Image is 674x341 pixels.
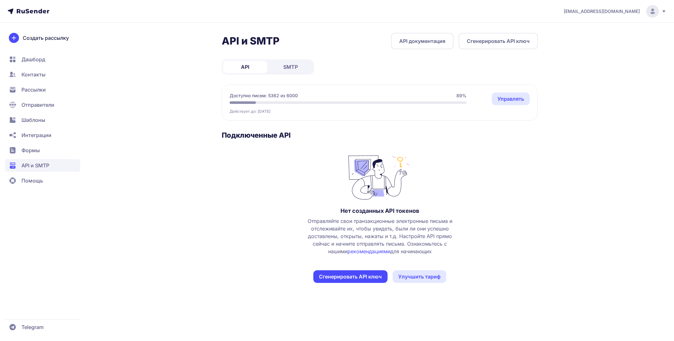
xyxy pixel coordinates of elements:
[230,109,270,114] span: Действует до: [DATE]
[313,270,388,283] button: Сгенерировать API ключ
[241,63,249,71] span: API
[302,217,458,255] span: Отправляйте свои транзакционные электронные письма и отслеживайте их, чтобы увидеть, были ли они ...
[21,162,49,169] span: API и SMTP
[222,35,280,47] h2: API и SMTP
[21,116,45,124] span: Шаблоны
[21,147,40,154] span: Формы
[5,321,80,333] a: Telegram
[21,56,45,63] span: Дашборд
[347,248,390,254] a: рекомендациями
[393,270,446,283] a: Улучшить тариф
[21,86,46,93] span: Рассылки
[21,71,45,78] span: Контакты
[21,323,44,331] span: Telegram
[492,93,530,105] a: Управлять
[21,177,43,184] span: Помощь
[268,61,313,73] a: SMTP
[340,207,419,215] h3: Нет созданных API токенов
[456,93,466,99] span: 89%
[564,8,640,15] span: [EMAIL_ADDRESS][DOMAIN_NAME]
[348,152,412,200] img: no_photo
[222,131,538,140] h3: Подключенные API
[21,131,51,139] span: Интеграции
[230,93,298,99] span: Доступно писем: 5362 из 6000
[223,61,267,73] a: API
[459,33,538,49] button: Сгенерировать API ключ
[23,34,69,42] span: Создать рассылку
[391,33,454,49] a: API документация
[283,63,298,71] span: SMTP
[21,101,54,109] span: Отправители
